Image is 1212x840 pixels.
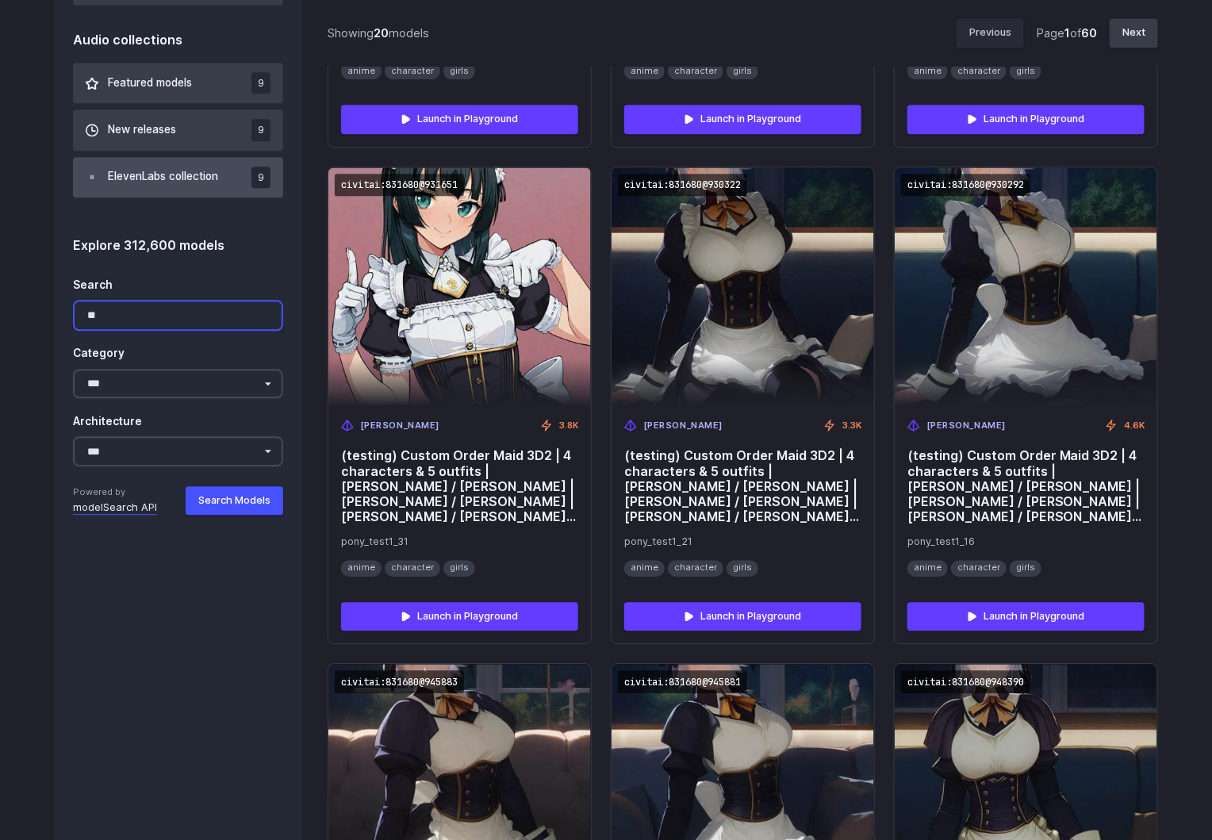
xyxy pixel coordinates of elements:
div: Page of [1037,25,1097,43]
select: Category [73,369,283,399]
span: Powered by [73,485,157,500]
span: 9 [251,167,270,188]
label: Category [73,345,125,362]
input: Search [73,300,283,331]
a: Launch in Playground [624,105,861,133]
label: Architecture [73,413,142,431]
span: pony_test1_21 [624,534,861,550]
a: Launch in Playground [341,602,578,631]
span: (testing) Custom Order Maid 3D2 | 4 characters & 5 outfits | [PERSON_NAME] / [PERSON_NAME] | [PER... [624,448,861,524]
code: civitai:831680@931651 [335,174,464,197]
code: civitai:831680@930292 [901,174,1030,197]
a: modelSearch API [73,500,157,516]
select: Architecture [73,436,283,466]
span: [PERSON_NAME] [360,419,439,433]
span: character [951,63,1007,79]
span: character [385,63,440,79]
code: civitai:831680@948390 [901,670,1030,693]
span: character [668,63,723,79]
span: 4.6K [1124,419,1145,433]
a: Launch in Playground [907,602,1145,631]
button: Previous [957,19,1024,48]
code: civitai:831680@945881 [618,670,747,693]
span: 3.8K [559,419,578,433]
button: New releases 9 [73,109,283,150]
span: girls [443,63,475,79]
a: Launch in Playground [341,105,578,133]
img: (testing) Custom Order Maid 3D2 | 4 characters & 5 outfits | Maria Seido / 聖道まりあ | Mafuyu Himuro ... [328,167,591,406]
span: anime [907,560,948,577]
span: girls [727,560,758,577]
span: anime [624,63,665,79]
a: Launch in Playground [624,602,861,631]
span: girls [727,63,758,79]
strong: 1 [1064,27,1070,40]
span: 9 [251,119,270,140]
span: (testing) Custom Order Maid 3D2 | 4 characters & 5 outfits | [PERSON_NAME] / [PERSON_NAME] | [PER... [907,448,1145,524]
span: [PERSON_NAME] [926,419,1006,433]
img: (testing) Custom Order Maid 3D2 | 4 characters & 5 outfits | Maria Seido / 聖道まりあ | Mafuyu Himuro ... [895,167,1157,406]
div: Audio collections [73,30,283,51]
span: girls [1010,63,1041,79]
span: character [385,560,440,577]
span: 9 [251,72,270,94]
strong: 20 [374,27,389,40]
code: civitai:831680@945883 [335,670,464,693]
span: girls [1010,560,1041,577]
code: civitai:831680@930322 [618,174,747,197]
button: ElevenLabs collection 9 [73,157,283,198]
strong: 60 [1081,27,1097,40]
span: pony_test1_16 [907,534,1145,550]
span: anime [907,63,948,79]
span: New releases [108,121,176,139]
span: anime [624,560,665,577]
div: Showing models [328,25,429,43]
span: girls [443,560,475,577]
span: pony_test1_31 [341,534,578,550]
img: (testing) Custom Order Maid 3D2 | 4 characters & 5 outfits | Maria Seido / 聖道まりあ | Mafuyu Himuro ... [612,167,874,406]
div: Explore 312,600 models [73,236,283,256]
button: Search Models [186,486,283,515]
span: Featured models [108,75,192,92]
span: [PERSON_NAME] [643,419,723,433]
button: Next [1110,19,1158,48]
button: Featured models 9 [73,63,283,103]
span: character [668,560,723,577]
span: anime [341,560,382,577]
span: (testing) Custom Order Maid 3D2 | 4 characters & 5 outfits | [PERSON_NAME] / [PERSON_NAME] | [PER... [341,448,578,524]
label: Search [73,277,113,294]
a: Launch in Playground [907,105,1145,133]
span: anime [341,63,382,79]
span: ElevenLabs collection [108,168,218,186]
span: character [951,560,1007,577]
span: 3.3K [842,419,861,433]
